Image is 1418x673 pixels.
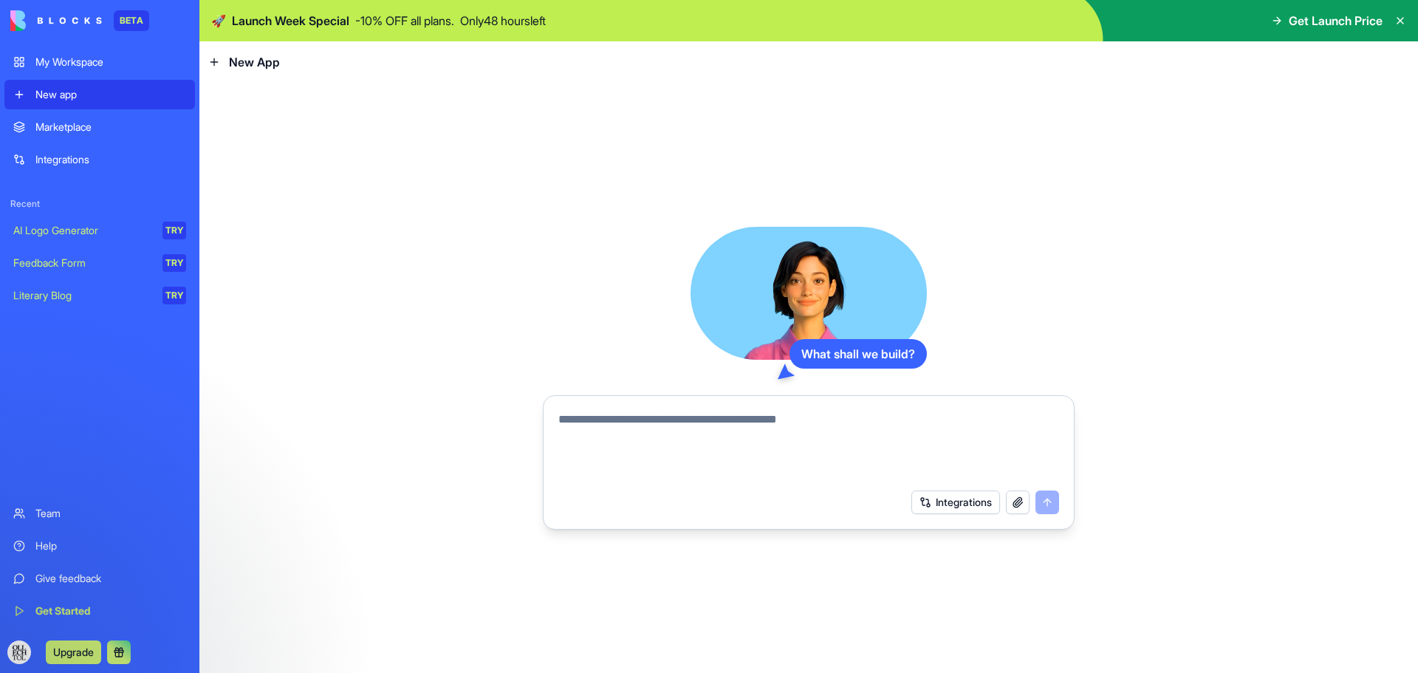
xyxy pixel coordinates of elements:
a: Feedback FormTRY [4,248,195,278]
a: Integrations [4,145,195,174]
button: Integrations [911,491,1000,514]
div: What shall we build? [790,339,927,369]
a: BETA [10,10,149,31]
span: Launch Week Special [232,12,349,30]
img: ACg8ocId3ESnN_QVr3NPyxI8Lzkb4QflbVAQMDXxbYjfRiZLJ5ozjs9E=s96-c [7,640,31,664]
div: Help [35,539,186,553]
div: Give feedback [35,571,186,586]
div: AI Logo Generator [13,223,152,238]
img: logo [10,10,102,31]
span: Recent [4,198,195,210]
iframe: Intercom notifications message [210,562,506,666]
div: TRY [162,287,186,304]
div: Integrations [35,152,186,167]
a: AI Logo GeneratorTRY [4,216,195,245]
a: Get Started [4,596,195,626]
div: Marketplace [35,120,186,134]
button: Upgrade [46,640,101,664]
a: My Workspace [4,47,195,77]
div: Get Started [35,604,186,618]
div: New app [35,87,186,102]
a: New app [4,80,195,109]
div: BETA [114,10,149,31]
a: Upgrade [46,644,101,659]
a: Give feedback [4,564,195,593]
span: 🚀 [211,12,226,30]
div: Literary Blog [13,288,152,303]
a: Marketplace [4,112,195,142]
div: TRY [162,222,186,239]
span: Get Launch Price [1289,12,1383,30]
div: My Workspace [35,55,186,69]
a: Literary BlogTRY [4,281,195,310]
div: TRY [162,254,186,272]
p: Only 48 hours left [460,12,546,30]
span: New App [229,53,280,71]
p: - 10 % OFF all plans. [355,12,454,30]
a: Help [4,531,195,561]
a: Team [4,499,195,528]
div: Feedback Form [13,256,152,270]
div: Team [35,506,186,521]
